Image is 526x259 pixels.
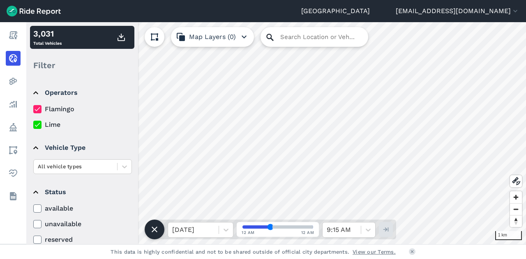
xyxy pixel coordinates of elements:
button: Zoom out [510,203,522,215]
span: 12 AM [242,229,255,236]
button: [EMAIL_ADDRESS][DOMAIN_NAME] [396,6,519,16]
img: Ride Report [7,6,61,16]
label: available [33,204,132,213]
a: Analyze [6,97,21,112]
a: Datasets [6,189,21,204]
span: 12 AM [301,229,314,236]
div: Filter [30,53,134,78]
summary: Status [33,181,131,204]
a: Health [6,166,21,181]
summary: Vehicle Type [33,136,131,159]
a: Realtime [6,51,21,66]
label: Lime [33,120,132,130]
a: View our Terms. [353,248,396,256]
input: Search Location or Vehicles [261,27,368,47]
label: Flamingo [33,104,132,114]
button: Zoom in [510,191,522,203]
a: Policy [6,120,21,135]
a: [GEOGRAPHIC_DATA] [301,6,370,16]
button: Map Layers (0) [171,27,254,47]
div: Total Vehicles [33,28,62,47]
a: Areas [6,143,21,158]
label: unavailable [33,219,132,229]
button: Reset bearing to north [510,215,522,227]
canvas: Map [26,22,526,244]
summary: Operators [33,81,131,104]
div: 1 km [495,231,522,240]
div: 3,031 [33,28,62,40]
label: reserved [33,235,132,245]
a: Heatmaps [6,74,21,89]
a: Report [6,28,21,43]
